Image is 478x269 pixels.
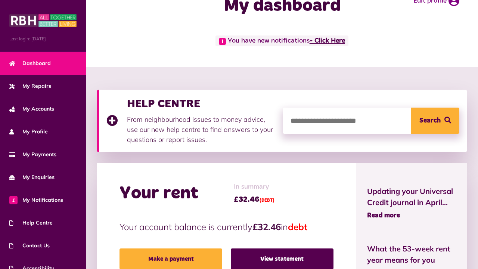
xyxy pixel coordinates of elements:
span: My Payments [9,151,56,158]
span: Read more [367,212,400,219]
button: Search [411,108,459,134]
span: You have new notifications [215,35,348,46]
h2: Your rent [119,183,198,204]
span: Updating your Universal Credit journal in April... [367,186,456,208]
span: My Enquiries [9,173,55,181]
span: (DEBT) [260,198,274,203]
span: What the 53-week rent year means for you [367,243,456,266]
strong: £32.46 [252,221,281,232]
span: Dashboard [9,59,51,67]
span: Search [419,108,441,134]
span: Last login: [DATE] [9,35,77,42]
span: Contact Us [9,242,50,250]
span: 1 [219,38,226,45]
span: Help Centre [9,219,53,227]
img: MyRBH [9,13,77,28]
p: From neighbourhood issues to money advice, use our new help centre to find answers to your questi... [127,114,276,145]
a: - Click Here [310,38,345,44]
p: Your account balance is currently in [119,220,333,234]
span: My Notifications [9,196,63,204]
span: debt [288,221,307,232]
span: 1 [9,196,18,204]
span: £32.46 [234,194,274,205]
span: In summary [234,182,274,192]
span: My Repairs [9,82,51,90]
span: My Profile [9,128,48,136]
h3: HELP CENTRE [127,97,276,111]
a: Updating your Universal Credit journal in April... Read more [367,186,456,221]
span: My Accounts [9,105,54,113]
